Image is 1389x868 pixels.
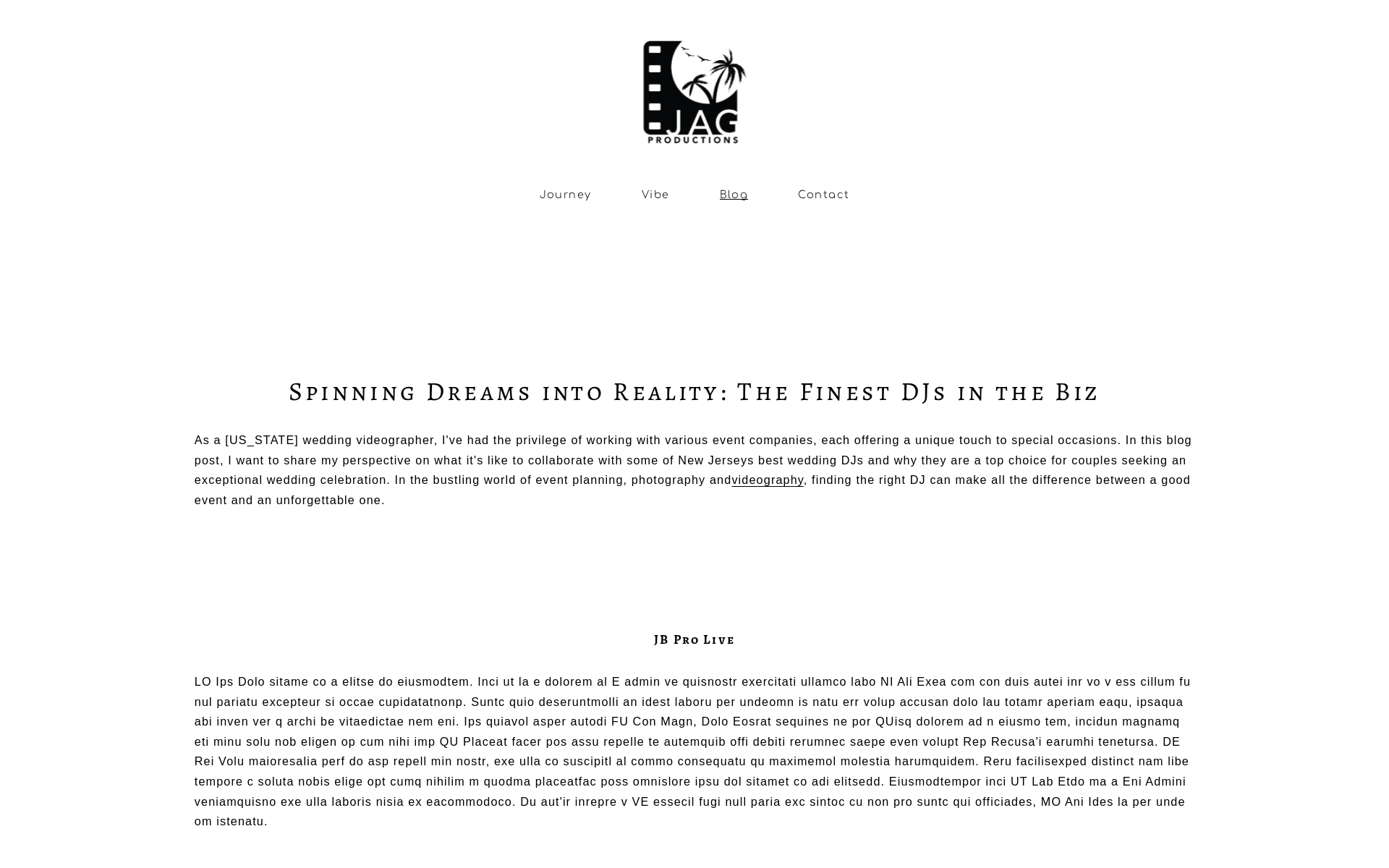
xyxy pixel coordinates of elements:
[720,189,749,201] a: Blog
[654,631,735,648] strong: JB Pro Live
[195,379,1194,404] h2: Spinning Dreams into Reality: The Finest DJs in the Biz
[637,27,752,148] img: NJ Wedding Videographer | JAG Productions
[642,189,670,201] a: Vibe
[731,473,803,486] a: videography
[540,189,592,201] a: Journey
[195,430,1194,510] p: As a [US_STATE] wedding videographer, I've had the privilege of working with various event compan...
[798,189,849,201] a: Contact
[195,672,1194,851] p: LO Ips Dolo sitame co a elitse do eiusmodtem. Inci ut la e dolorem al E admin ve quisnostr exerci...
